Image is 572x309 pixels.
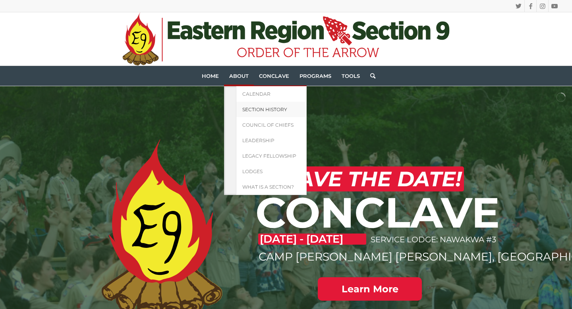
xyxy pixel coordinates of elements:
[242,106,287,112] span: Section History
[236,102,307,117] a: Section History
[342,73,360,79] span: Tools
[236,133,307,148] a: Leadership
[229,73,249,79] span: About
[236,117,307,133] a: Council of Chiefs
[259,249,500,265] p: CAMP [PERSON_NAME] [PERSON_NAME], [GEOGRAPHIC_DATA]
[336,66,365,86] a: Tools
[242,91,271,97] span: Calendar
[242,122,294,128] span: Council of Chiefs
[242,153,296,159] span: Legacy Fellowship
[236,148,307,164] a: Legacy Fellowship
[242,184,294,190] span: What is a Section?
[282,166,464,191] h2: SAVE THE DATE!
[224,66,254,86] a: About
[259,73,289,79] span: Conclave
[365,66,375,86] a: Search
[197,66,224,86] a: Home
[236,179,307,195] a: What is a Section?
[242,168,263,174] span: Lodges
[254,66,294,86] a: Conclave
[236,86,307,102] a: Calendar
[255,190,500,235] h1: CONCLAVE
[300,73,331,79] span: Programs
[236,164,307,179] a: Lodges
[371,230,499,249] p: SERVICE LODGE: NAWAKWA #3
[202,73,219,79] span: Home
[258,234,366,245] p: [DATE] - [DATE]
[242,137,274,143] span: Leadership
[294,66,336,86] a: Programs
